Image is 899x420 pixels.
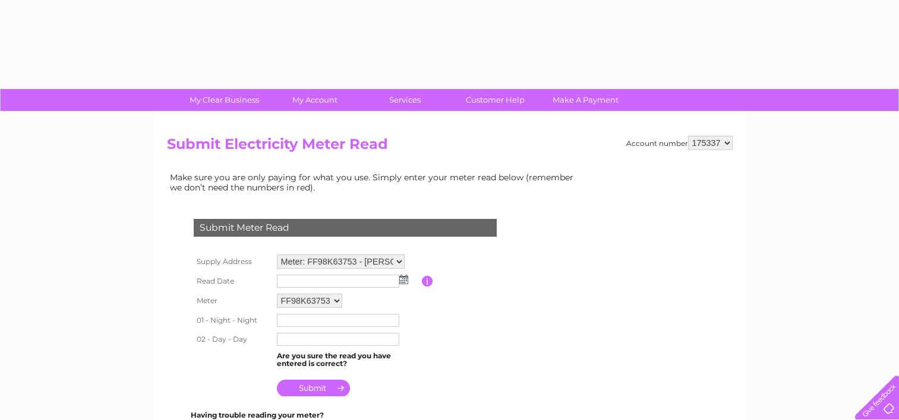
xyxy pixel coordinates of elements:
td: Are you sure the read you have entered is correct? [274,349,422,371]
a: My Account [266,89,364,111]
input: Information [422,276,433,287]
th: 01 - Night - Night [191,311,274,330]
th: 02 - Day - Day [191,330,274,349]
a: My Clear Business [175,89,273,111]
b: Having trouble reading your meter? [191,411,324,419]
div: Account number [626,136,733,150]
a: Customer Help [446,89,544,111]
th: Read Date [191,272,274,291]
input: Submit [277,380,350,396]
th: Supply Address [191,252,274,272]
a: Make A Payment [537,89,635,111]
div: Submit Meter Read [194,219,497,237]
td: Make sure you are only paying for what you use. Simply enter your meter read below (remember we d... [167,170,583,195]
th: Meter [191,291,274,311]
a: Services [356,89,454,111]
img: ... [399,275,408,284]
h2: Submit Electricity Meter Read [167,136,733,158]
